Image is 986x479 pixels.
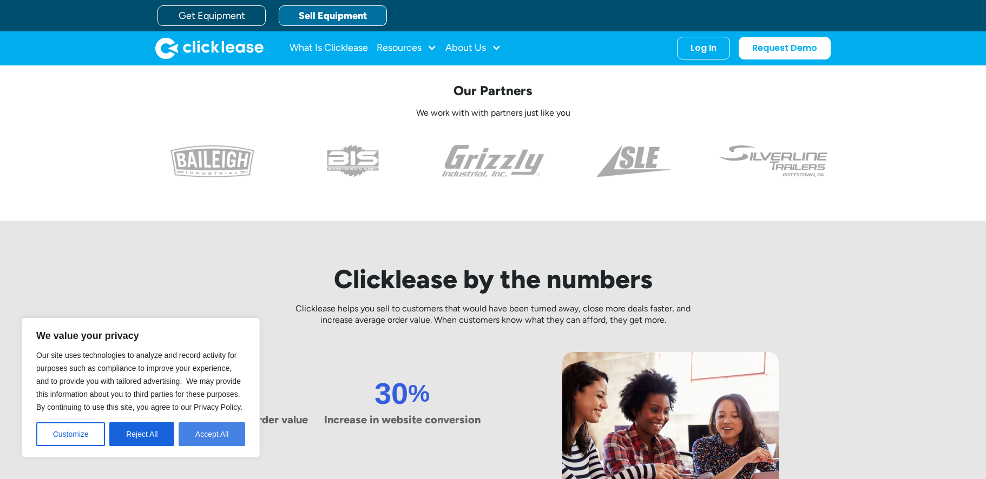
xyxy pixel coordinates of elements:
[442,145,545,177] img: the grizzly industrial inc logo
[408,380,430,407] h3: %
[170,145,254,177] img: baileigh logo
[691,43,717,54] div: Log In
[285,264,701,295] h2: Clicklease by the numbers
[718,145,829,177] img: undefined
[739,37,831,59] a: Request Demo
[22,318,260,457] div: We value your privacy
[290,37,368,59] a: What Is Clicklease
[147,82,839,99] p: Our Partners
[157,5,266,26] a: Get Equipment
[179,422,245,446] button: Accept All
[374,380,408,407] h3: 30
[327,145,379,177] img: the logo for beaver industrial supply
[109,422,174,446] button: Reject All
[36,329,245,342] p: We value your privacy
[155,37,264,59] a: home
[445,37,501,59] div: About Us
[147,108,839,119] p: We work with with partners just like you
[285,303,701,326] p: Clicklease helps you sell to customers that would have been turned away, close more deals faster,...
[320,413,484,427] p: Increase in website conversion
[596,145,671,177] img: a black and white photo of the side of a triangle
[36,351,242,411] span: Our site uses technologies to analyze and record activity for purposes such as compliance to impr...
[36,422,105,446] button: Customize
[155,37,264,59] img: Clicklease logo
[377,37,437,59] div: Resources
[279,5,387,26] a: Sell Equipment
